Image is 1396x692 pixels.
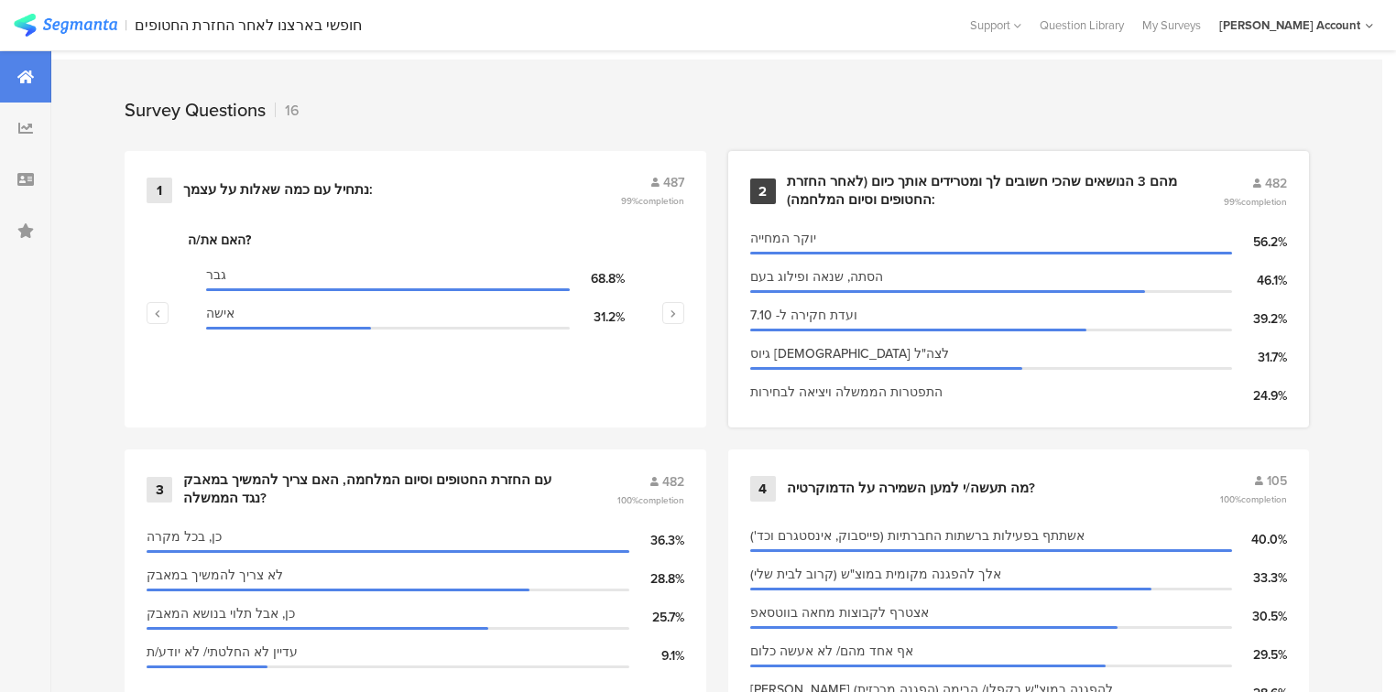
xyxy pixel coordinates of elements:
img: segmanta logo [14,14,117,37]
span: התפטרות הממשלה ויציאה לבחירות [750,383,943,402]
span: אצטרף לקבוצות מחאה בווטסאפ [750,603,929,622]
div: 56.2% [1232,232,1287,252]
span: 99% [621,194,684,208]
span: הסתה, שנאה ופילוג בעם [750,267,883,287]
div: מהם 3 הנושאים שהכי חשובים לך ומטרידים אותך כיום (לאחר החזרת החטופים וסיום המלחמה): [787,173,1180,209]
span: 482 [662,472,684,492]
div: האם את/ה? [188,231,643,250]
span: 100% [617,493,684,507]
span: 482 [1265,174,1287,193]
span: אשתתף בפעילות ברשתות החברתיות (פייסבוק, אינסטגרם וכד') [750,526,1085,546]
div: 46.1% [1232,271,1287,290]
span: completion [1241,195,1287,209]
span: גיוס [DEMOGRAPHIC_DATA] לצה"ל [750,344,949,363]
span: לא צריך להמשיך במאבק [147,566,283,585]
div: Survey Questions [125,96,266,124]
div: 16 [275,100,300,121]
div: 1 [147,178,172,203]
span: 99% [1224,195,1287,209]
span: ועדת חקירה ל- 7.10 [750,306,857,325]
span: 100% [1220,492,1287,506]
span: 105 [1267,471,1287,491]
div: 28.8% [629,569,684,589]
div: 4 [750,476,776,502]
span: completion [638,194,684,208]
div: Support [970,11,1021,39]
div: 3 [147,477,172,503]
div: 24.9% [1232,386,1287,405]
div: עם החזרת החטופים וסיום המלחמה, האם צריך להמשיך במאבק נגד הממשלה? [183,471,573,507]
div: נתחיל עם כמה שאלות על עצמך: [183,181,373,200]
a: Question Library [1031,16,1133,34]
span: אף אחד מהם/ לא אעשה כלום [750,642,913,661]
span: כן, אבל תלוי בנושא המאבק [147,604,295,623]
span: אישה [206,304,234,323]
div: [PERSON_NAME] Account [1219,16,1360,34]
a: My Surveys [1133,16,1210,34]
span: 487 [663,173,684,192]
div: 36.3% [629,531,684,550]
div: 68.8% [570,269,625,288]
div: 40.0% [1232,530,1287,549]
div: 31.7% [1232,348,1287,367]
span: יוקר המחייה [750,229,816,248]
div: 2 [750,178,776,204]
div: חופשי בארצנו לאחר החזרת החטופים [135,16,362,34]
span: completion [1241,492,1287,506]
div: 31.2% [570,308,625,327]
div: 29.5% [1232,645,1287,665]
span: גבר [206,265,226,285]
span: completion [638,493,684,507]
div: 9.1% [629,646,684,665]
div: מה תעשה/י למען השמירה על הדמוקרטיה? [787,480,1035,498]
div: 39.2% [1232,309,1287,329]
div: 30.5% [1232,607,1287,626]
div: 33.3% [1232,568,1287,588]
div: 25.7% [629,608,684,627]
span: כן, בכל מקרה [147,527,222,546]
div: | [125,15,127,36]
span: אלך להפגנה מקומית במוצ"ש (קרוב לבית שלי) [750,565,1001,584]
span: עדיין לא החלטתי/ לא יודע/ת [147,643,298,662]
